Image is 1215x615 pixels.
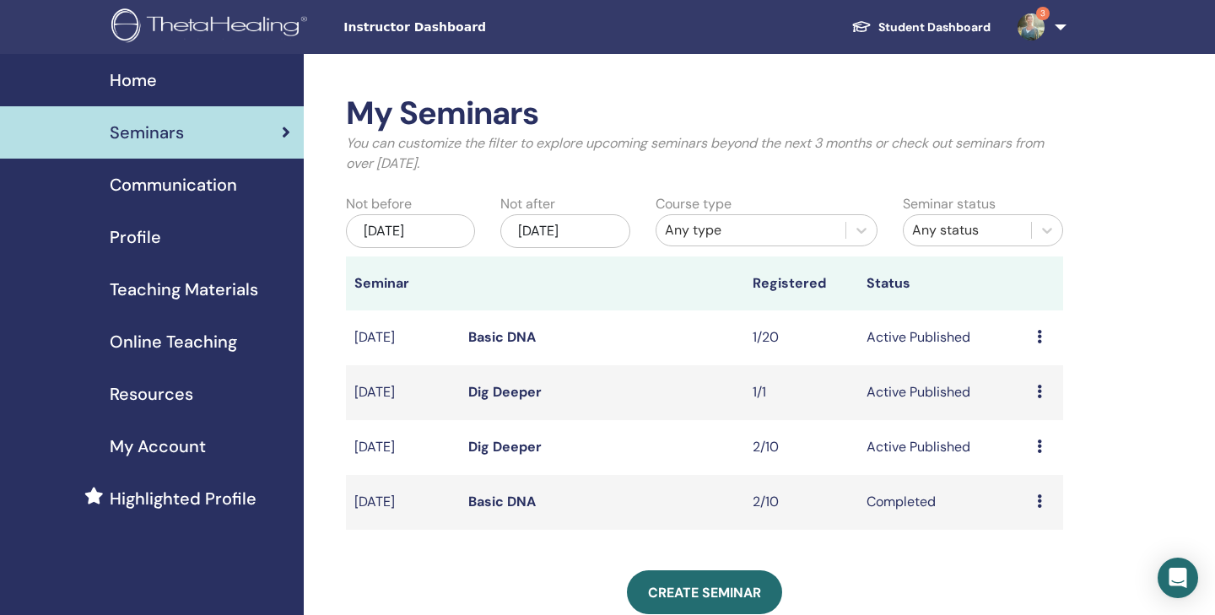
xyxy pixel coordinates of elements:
[912,220,1023,240] div: Any status
[744,420,858,475] td: 2/10
[858,420,1029,475] td: Active Published
[1158,558,1198,598] div: Open Intercom Messenger
[838,12,1004,43] a: Student Dashboard
[665,220,837,240] div: Any type
[500,194,555,214] label: Not after
[110,381,193,407] span: Resources
[744,310,858,365] td: 1/20
[627,570,782,614] a: Create seminar
[110,224,161,250] span: Profile
[110,329,237,354] span: Online Teaching
[110,67,157,93] span: Home
[110,486,256,511] span: Highlighted Profile
[346,256,460,310] th: Seminar
[500,214,629,248] div: [DATE]
[346,94,1063,133] h2: My Seminars
[110,277,258,302] span: Teaching Materials
[656,194,732,214] label: Course type
[111,8,313,46] img: logo.png
[346,310,460,365] td: [DATE]
[110,434,206,459] span: My Account
[346,420,460,475] td: [DATE]
[858,475,1029,530] td: Completed
[346,133,1063,174] p: You can customize the filter to explore upcoming seminars beyond the next 3 months or check out s...
[468,493,536,510] a: Basic DNA
[903,194,996,214] label: Seminar status
[468,438,542,456] a: Dig Deeper
[346,365,460,420] td: [DATE]
[346,214,475,248] div: [DATE]
[851,19,872,34] img: graduation-cap-white.svg
[346,475,460,530] td: [DATE]
[648,584,761,602] span: Create seminar
[468,328,536,346] a: Basic DNA
[468,383,542,401] a: Dig Deeper
[1018,13,1045,40] img: default.jpg
[858,256,1029,310] th: Status
[1036,7,1050,20] span: 3
[744,475,858,530] td: 2/10
[110,172,237,197] span: Communication
[110,120,184,145] span: Seminars
[744,365,858,420] td: 1/1
[744,256,858,310] th: Registered
[858,365,1029,420] td: Active Published
[343,19,597,36] span: Instructor Dashboard
[346,194,412,214] label: Not before
[858,310,1029,365] td: Active Published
